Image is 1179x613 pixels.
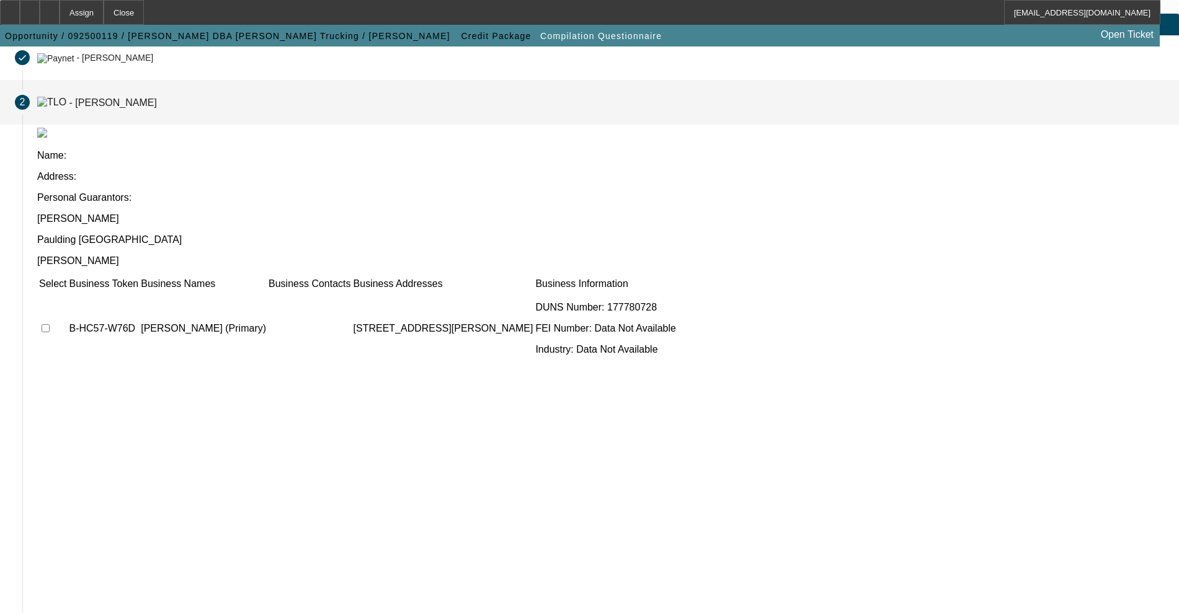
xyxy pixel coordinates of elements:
p: FEI Number: Data Not Available [535,323,675,334]
div: - [PERSON_NAME] [69,97,157,107]
td: Business Names [140,278,267,290]
span: 2 [20,97,25,108]
img: TLO [37,97,66,108]
p: Personal Guarantors: [37,192,1164,203]
td: Business Token [68,278,139,290]
td: Business Contacts [268,278,352,290]
p: [PERSON_NAME] [37,213,1164,224]
mat-icon: done [17,53,27,63]
span: Compilation Questionnaire [540,31,662,41]
img: Paynet [37,53,74,63]
span: Opportunity / 092500119 / [PERSON_NAME] DBA [PERSON_NAME] Trucking / [PERSON_NAME] [5,31,450,41]
div: - [PERSON_NAME] [76,53,153,63]
td: Select [38,278,67,290]
p: Address: [37,171,1164,182]
p: Industry: Data Not Available [535,344,675,355]
a: Open Ticket [1096,24,1159,45]
td: Business Addresses [353,278,534,290]
td: Business Information [535,278,676,290]
td: B-HC57-W76D [68,291,139,366]
p: Paulding [GEOGRAPHIC_DATA] [37,234,1164,245]
button: Credit Package [458,25,534,47]
img: tlo.png [37,128,47,138]
p: Name: [37,150,1164,161]
p: [STREET_ADDRESS][PERSON_NAME] [354,323,533,334]
button: Compilation Questionnaire [537,25,665,47]
p: [PERSON_NAME] [37,255,1164,267]
p: [PERSON_NAME] (Primary) [141,323,266,334]
p: DUNS Number: 177780728 [535,302,675,313]
span: Credit Package [461,31,531,41]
